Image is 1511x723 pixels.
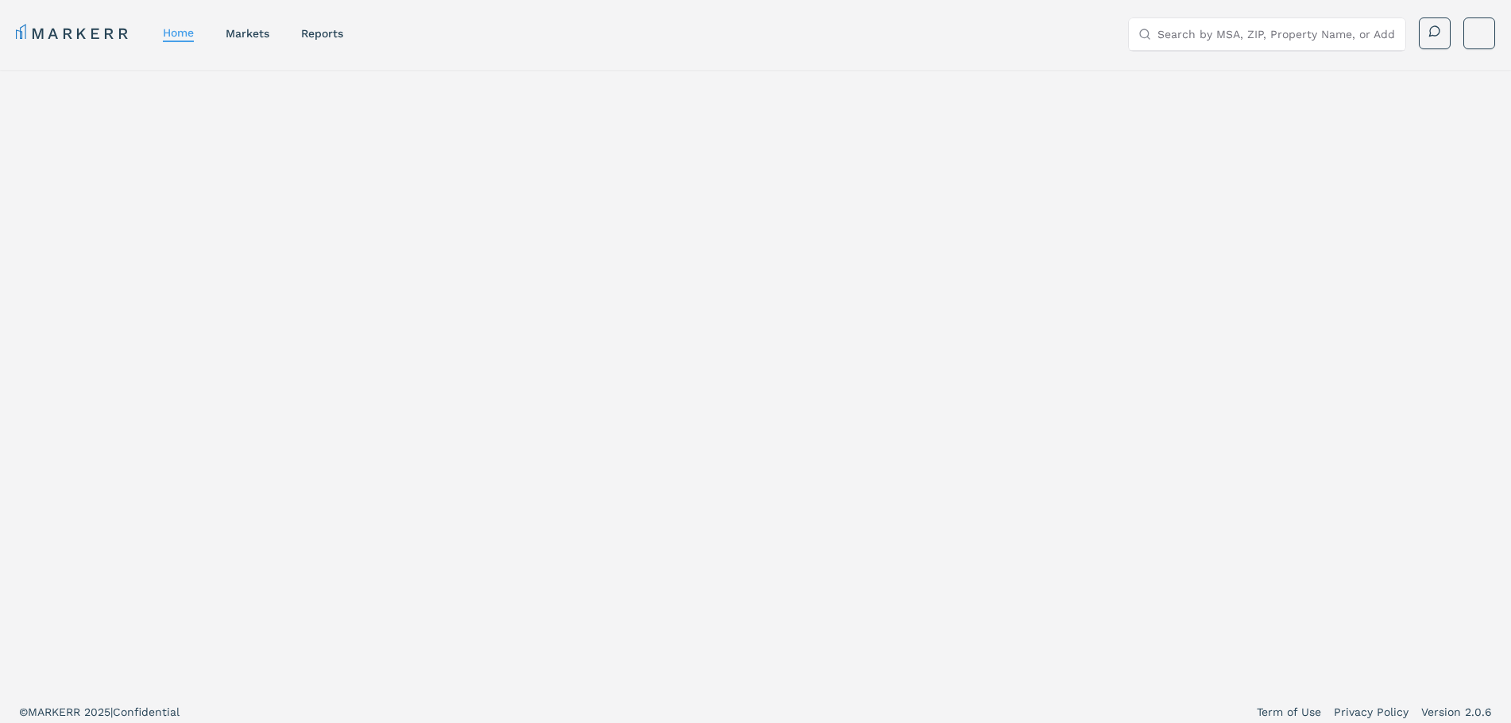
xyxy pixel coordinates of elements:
span: Confidential [113,706,180,718]
a: Term of Use [1257,704,1321,720]
a: Privacy Policy [1334,704,1409,720]
a: home [163,26,194,39]
span: © [19,706,28,718]
a: reports [301,27,343,40]
input: Search by MSA, ZIP, Property Name, or Address [1157,18,1396,50]
span: 2025 | [84,706,113,718]
a: markets [226,27,269,40]
a: Version 2.0.6 [1421,704,1492,720]
a: MARKERR [16,22,131,44]
span: MARKERR [28,706,84,718]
